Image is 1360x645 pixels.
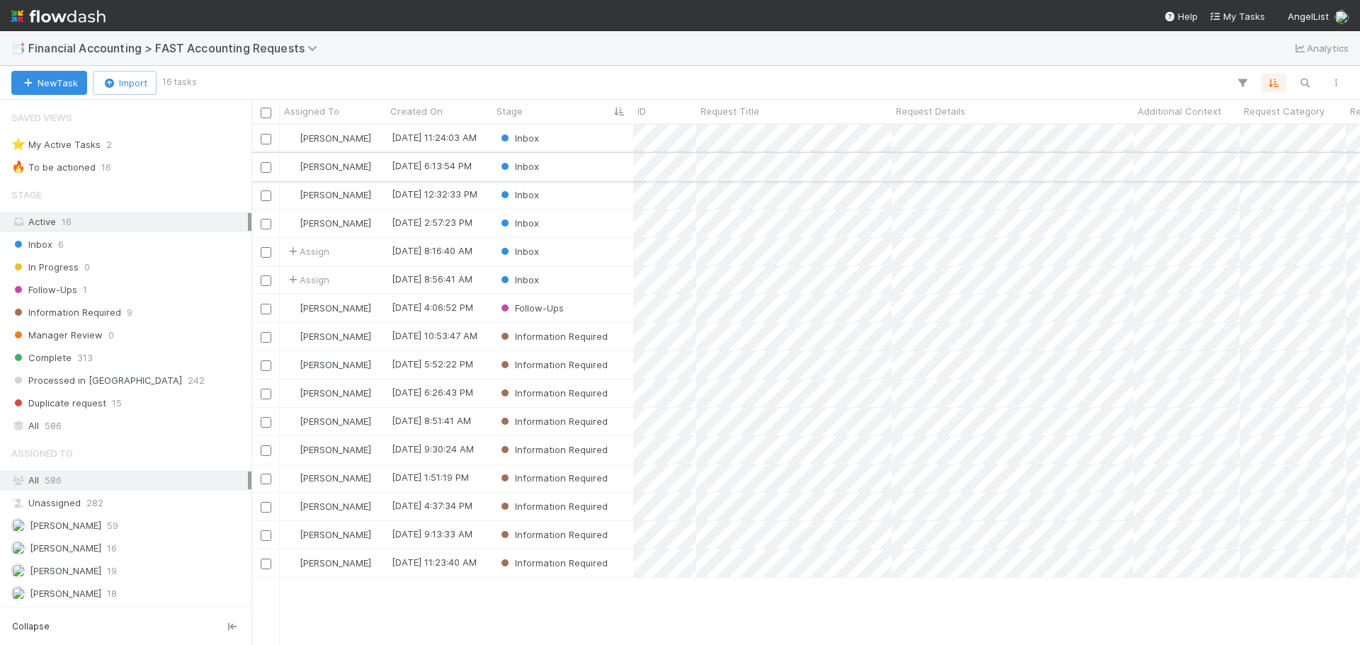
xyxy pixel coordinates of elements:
[285,244,329,258] span: Assign
[1138,104,1221,118] span: Additional Context
[300,161,371,172] span: [PERSON_NAME]
[498,246,539,257] span: Inbox
[285,556,371,570] div: [PERSON_NAME]
[261,304,271,314] input: Toggle Row Selected
[286,557,297,569] img: avatar_8d06466b-a936-4205-8f52-b0cc03e2a179.png
[261,360,271,371] input: Toggle Row Selected
[392,498,472,513] div: [DATE] 4:37:34 PM
[285,216,371,230] div: [PERSON_NAME]
[261,247,271,258] input: Toggle Row Selected
[286,132,297,144] img: avatar_8d06466b-a936-4205-8f52-b0cc03e2a179.png
[392,413,471,428] div: [DATE] 8:51:41 AM
[11,258,79,276] span: In Progress
[285,527,371,542] div: [PERSON_NAME]
[498,444,608,455] span: Information Required
[83,281,87,299] span: 1
[30,588,101,599] span: [PERSON_NAME]
[300,472,371,484] span: [PERSON_NAME]
[106,136,112,154] span: 2
[188,372,205,389] span: 242
[285,499,371,513] div: [PERSON_NAME]
[300,557,371,569] span: [PERSON_NAME]
[11,161,25,173] span: 🔥
[108,326,114,344] span: 0
[300,331,371,342] span: [PERSON_NAME]
[498,387,608,399] span: Information Required
[11,138,25,150] span: ⭐
[11,136,101,154] div: My Active Tasks
[11,236,52,253] span: Inbox
[28,41,324,55] span: Financial Accounting > FAST Accounting Requests
[11,518,25,532] img: avatar_fee1282a-8af6-4c79-b7c7-bf2cfad99775.png
[45,417,62,435] span: 586
[392,215,472,229] div: [DATE] 2:57:23 PM
[285,273,329,287] div: Assign
[498,301,564,315] div: Follow-Ups
[285,358,371,372] div: [PERSON_NAME]
[285,386,371,400] div: [PERSON_NAME]
[498,161,539,172] span: Inbox
[284,104,339,118] span: Assigned To
[11,564,25,578] img: avatar_c7c7de23-09de-42ad-8e02-7981c37ee075.png
[701,104,759,118] span: Request Title
[285,188,371,202] div: [PERSON_NAME]
[498,131,539,145] div: Inbox
[261,417,271,428] input: Toggle Row Selected
[498,331,608,342] span: Information Required
[1288,11,1329,22] span: AngelList
[112,394,122,412] span: 15
[1209,9,1265,23] a: My Tasks
[392,442,474,456] div: [DATE] 9:30:24 AM
[261,389,271,399] input: Toggle Row Selected
[261,502,271,513] input: Toggle Row Selected
[285,301,371,315] div: [PERSON_NAME]
[498,302,564,314] span: Follow-Ups
[498,159,539,173] div: Inbox
[12,620,50,633] span: Collapse
[498,471,608,485] div: Information Required
[285,159,371,173] div: [PERSON_NAME]
[86,494,103,512] span: 282
[77,349,93,367] span: 313
[11,439,73,467] span: Assigned To
[498,329,608,343] div: Information Required
[498,358,608,372] div: Information Required
[498,472,608,484] span: Information Required
[498,416,608,427] span: Information Required
[107,540,117,557] span: 16
[286,217,297,229] img: avatar_8d06466b-a936-4205-8f52-b0cc03e2a179.png
[261,219,271,229] input: Toggle Row Selected
[498,216,539,230] div: Inbox
[127,304,132,321] span: 9
[1293,40,1349,57] a: Analytics
[286,387,297,399] img: avatar_8d06466b-a936-4205-8f52-b0cc03e2a179.png
[11,71,87,95] button: NewTask
[286,472,297,484] img: avatar_fee1282a-8af6-4c79-b7c7-bf2cfad99775.png
[300,444,371,455] span: [PERSON_NAME]
[300,501,371,512] span: [PERSON_NAME]
[392,130,477,144] div: [DATE] 11:24:03 AM
[1244,104,1325,118] span: Request Category
[261,108,271,118] input: Toggle All Rows Selected
[498,132,539,144] span: Inbox
[11,281,77,299] span: Follow-Ups
[1164,9,1198,23] div: Help
[107,562,117,580] span: 19
[286,529,297,540] img: avatar_c0d2ec3f-77e2-40ea-8107-ee7bdb5edede.png
[58,236,64,253] span: 6
[300,359,371,370] span: [PERSON_NAME]
[300,217,371,229] span: [PERSON_NAME]
[30,542,101,554] span: [PERSON_NAME]
[390,104,443,118] span: Created On
[498,529,608,540] span: Information Required
[11,394,106,412] span: Duplicate request
[11,417,248,435] div: All
[11,103,72,132] span: Saved Views
[261,559,271,569] input: Toggle Row Selected
[285,443,371,457] div: [PERSON_NAME]
[498,386,608,400] div: Information Required
[392,357,473,371] div: [DATE] 5:52:22 PM
[285,131,371,145] div: [PERSON_NAME]
[392,555,477,569] div: [DATE] 11:23:40 AM
[11,213,248,231] div: Active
